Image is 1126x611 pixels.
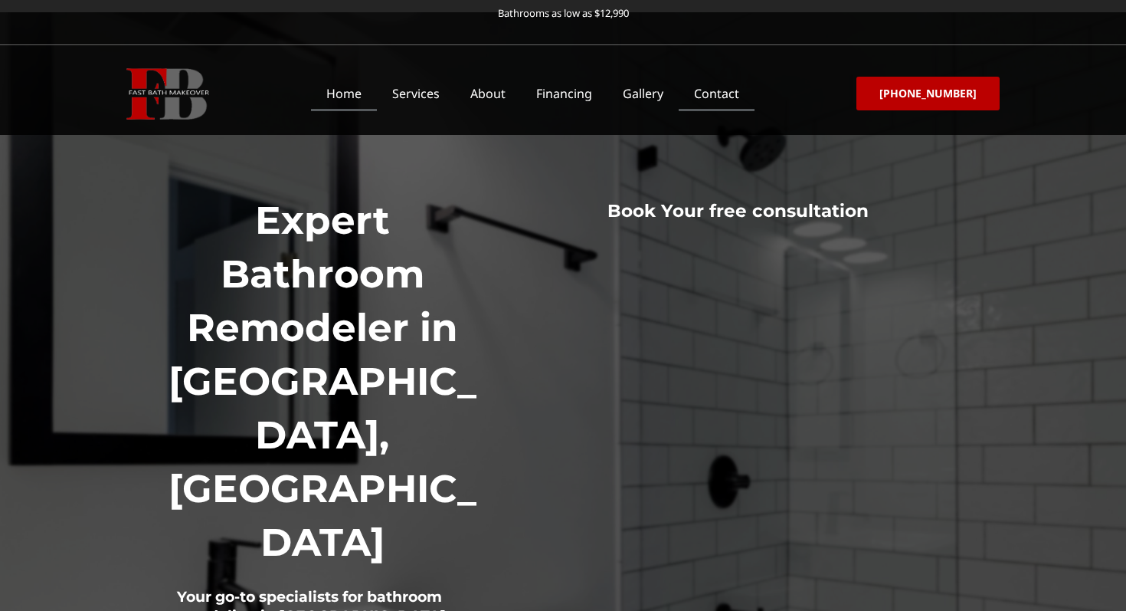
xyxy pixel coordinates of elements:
[679,76,754,111] a: Contact
[607,76,679,111] a: Gallery
[157,194,488,570] h1: Expert Bathroom Remodeler in [GEOGRAPHIC_DATA], [GEOGRAPHIC_DATA]
[521,76,607,111] a: Financing
[126,68,209,120] img: Fast Bath Makeover icon
[879,88,977,99] span: [PHONE_NUMBER]
[311,76,377,111] a: Home
[377,76,455,111] a: Services
[455,76,521,111] a: About
[856,77,1000,110] a: [PHONE_NUMBER]
[508,200,969,223] h3: Book Your free consultation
